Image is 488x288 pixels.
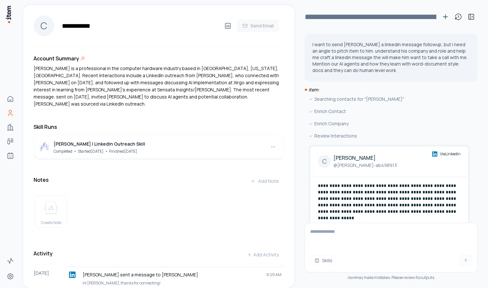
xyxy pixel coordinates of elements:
[310,255,337,266] button: Skills
[322,257,332,264] span: Skills
[109,149,137,154] span: Finished [DATE]
[4,107,17,119] a: People
[5,5,12,24] img: Item Brain Logo
[34,250,53,257] h3: Activity
[245,175,284,188] button: Add Note
[4,92,17,105] a: Home
[78,149,104,154] span: Started [DATE]
[69,272,76,278] img: linkedin logo
[4,121,17,134] a: Companies
[34,55,79,62] h3: Account Summary
[34,65,284,108] div: [PERSON_NAME] is a professional in the computer hardware industry based in [GEOGRAPHIC_DATA], [US...
[452,10,465,23] button: View history
[309,87,319,93] i: item:
[4,270,17,283] a: Settings
[34,15,54,36] div: C
[54,140,145,148] div: [PERSON_NAME] | LinkedIn Outreach Skill
[347,275,355,280] i: item
[465,10,478,23] button: Toggle sidebar
[34,123,284,131] h3: Skill Runs
[43,201,59,215] img: create note
[4,254,17,267] a: Activity
[250,178,279,184] div: Add Note
[318,155,331,168] div: C
[83,272,261,278] p: [PERSON_NAME] sent a message to [PERSON_NAME]
[305,275,478,280] div: may make mistakes. Please review its outputs.
[4,135,17,148] a: Deals
[309,108,470,115] div: Enrich Contact
[333,162,397,169] a: @[PERSON_NAME]-ab498913
[309,132,470,139] div: Review Interactions
[266,272,281,277] span: 9:29 AM
[439,10,452,23] button: New conversation
[440,151,461,157] span: Via Linkedin
[35,195,67,228] button: create noteCreate Note
[74,148,76,154] span: •
[39,142,50,152] img: outbound
[34,176,49,184] h3: Notes
[432,151,437,157] img: linkedin
[41,220,61,225] span: Create Note
[83,280,281,286] p: Hi [PERSON_NAME], thanks for connecting!
[105,148,108,154] span: •
[54,149,72,154] span: Completed
[309,120,470,127] div: Enrich Company
[4,149,17,162] a: Agents
[309,96,470,103] div: Searching contacts for "[PERSON_NAME]"
[312,41,470,74] p: I want to send [PERSON_NAME] a linkedin message followup, but I need an angle to pitch item to hi...
[333,154,397,162] h4: [PERSON_NAME]
[242,248,284,261] button: Add Activity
